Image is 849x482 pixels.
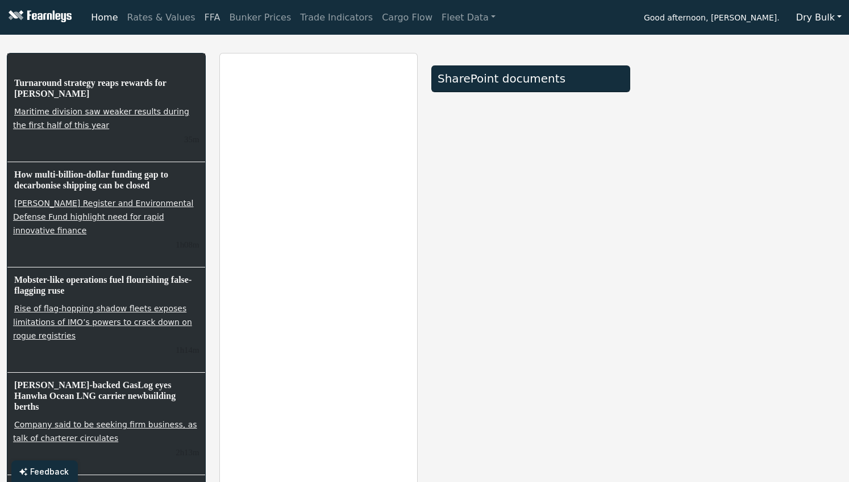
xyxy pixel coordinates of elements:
[13,378,199,414] h6: [PERSON_NAME]-backed GasLog eyes Hanwha Ocean LNG carrier newbuilding berths
[13,168,199,192] h6: How multi-billion-dollar funding gap to decarbonise shipping can be closed
[644,53,843,178] iframe: mini symbol-overview TradingView widget
[644,189,843,315] iframe: mini symbol-overview TradingView widget
[438,72,624,85] div: SharePoint documents
[6,10,72,24] img: Fearnleys Logo
[13,76,199,100] h6: Turnaround strategy reaps rewards for [PERSON_NAME]
[789,7,849,28] button: Dry Bulk
[13,273,199,297] h6: Mobster-like operations fuel flourishing false-flagging ruse
[644,9,780,28] span: Good afternoon, [PERSON_NAME].
[86,6,122,29] a: Home
[200,6,225,29] a: FFA
[176,240,199,249] small: 09/09/2025, 12:21:50
[296,6,377,29] a: Trade Indicators
[224,6,296,29] a: Bunker Prices
[123,6,200,29] a: Rates & Values
[184,135,199,144] small: 09/09/2025, 12:55:26
[13,419,197,444] a: Company said to be seeking firm business, as talk of charterer circulates
[437,6,500,29] a: Fleet Data
[644,326,843,451] iframe: mini symbol-overview TradingView widget
[13,197,194,236] a: [PERSON_NAME] Register and Environmental Defense Fund highlight need for rapid innovative finance
[176,448,199,457] small: 09/09/2025, 11:16:52
[13,303,192,341] a: Rise of flag-hopping shadow fleets exposes limitations of IMO’s powers to crack down on rogue reg...
[176,345,199,355] small: 09/09/2025, 12:16:21
[13,106,189,131] a: Maritime division saw weaker results during the first half of this year
[377,6,437,29] a: Cargo Flow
